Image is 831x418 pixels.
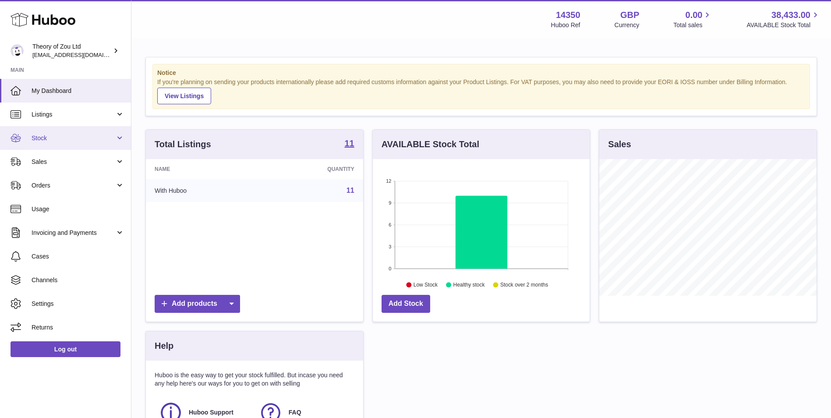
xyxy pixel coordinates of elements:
a: Log out [11,341,120,357]
span: FAQ [289,408,301,417]
span: Listings [32,110,115,119]
h3: Help [155,340,173,352]
th: Quantity [260,159,363,179]
div: If you're planning on sending your products internationally please add required customs informati... [157,78,805,104]
span: AVAILABLE Stock Total [746,21,820,29]
div: Theory of Zou Ltd [32,43,111,59]
span: Stock [32,134,115,142]
text: Stock over 2 months [500,282,548,288]
text: 0 [389,266,391,271]
div: Currency [615,21,640,29]
span: Returns [32,323,124,332]
span: Usage [32,205,124,213]
span: [EMAIL_ADDRESS][DOMAIN_NAME] [32,51,129,58]
a: 0.00 Total sales [673,9,712,29]
span: Cases [32,252,124,261]
div: Huboo Ref [551,21,580,29]
text: Low Stock [414,282,438,288]
span: Orders [32,181,115,190]
text: 12 [386,178,391,184]
text: 9 [389,200,391,205]
h3: Sales [608,138,631,150]
span: 38,433.00 [771,9,810,21]
p: Huboo is the easy way to get your stock fulfilled. But incase you need any help here's our ways f... [155,371,354,388]
span: My Dashboard [32,87,124,95]
a: Add products [155,295,240,313]
strong: GBP [620,9,639,21]
span: Huboo Support [189,408,233,417]
a: 11 [347,187,354,194]
strong: 14350 [556,9,580,21]
a: View Listings [157,88,211,104]
img: internalAdmin-14350@internal.huboo.com [11,44,24,57]
h3: Total Listings [155,138,211,150]
td: With Huboo [146,179,260,202]
a: 11 [344,139,354,149]
span: 0.00 [686,9,703,21]
th: Name [146,159,260,179]
a: Add Stock [382,295,430,313]
span: Invoicing and Payments [32,229,115,237]
span: Channels [32,276,124,284]
span: Settings [32,300,124,308]
strong: 11 [344,139,354,148]
span: Total sales [673,21,712,29]
text: Healthy stock [453,282,485,288]
strong: Notice [157,69,805,77]
span: Sales [32,158,115,166]
text: 3 [389,244,391,249]
a: 38,433.00 AVAILABLE Stock Total [746,9,820,29]
text: 6 [389,222,391,227]
h3: AVAILABLE Stock Total [382,138,479,150]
